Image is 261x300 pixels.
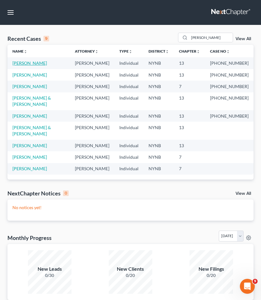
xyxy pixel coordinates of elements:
td: Individual [114,151,144,163]
div: 0/20 [190,272,233,279]
a: [PERSON_NAME] [12,113,47,119]
div: New Leads [28,265,71,273]
a: Nameunfold_more [12,49,27,54]
a: [PERSON_NAME] [12,72,47,77]
div: 9 [43,36,49,41]
a: Case Nounfold_more [210,49,230,54]
i: unfold_more [196,50,200,54]
td: 13 [174,69,205,81]
div: 0/20 [109,272,152,279]
td: 7 [174,163,205,175]
td: 13 [174,140,205,151]
a: [PERSON_NAME] [12,154,47,160]
a: [PERSON_NAME] & [PERSON_NAME] [12,125,51,136]
a: Typeunfold_more [119,49,132,54]
i: unfold_more [165,50,169,54]
td: [PHONE_NUMBER] [205,81,254,92]
h3: Monthly Progress [7,234,52,241]
td: [PERSON_NAME] [70,163,114,175]
div: New Clients [109,265,152,273]
span: 9 [253,279,258,284]
td: NYNB [144,110,174,122]
td: [PERSON_NAME] [70,81,114,92]
td: NYNB [144,163,174,175]
td: 13 [174,92,205,110]
i: unfold_more [95,50,98,54]
td: Individual [114,81,144,92]
a: [PERSON_NAME] [12,143,47,148]
td: NYNB [144,151,174,163]
a: Attorneyunfold_more [75,49,98,54]
a: [PERSON_NAME] & [PERSON_NAME] [12,95,51,107]
td: NYNB [144,81,174,92]
td: [PERSON_NAME] [70,110,114,122]
td: 7 [174,81,205,92]
td: [PERSON_NAME] [70,140,114,151]
td: [PERSON_NAME] [70,122,114,139]
td: [PHONE_NUMBER] [205,110,254,122]
td: Individual [114,110,144,122]
i: unfold_more [226,50,230,54]
a: Chapterunfold_more [179,49,200,54]
td: Individual [114,92,144,110]
td: [PHONE_NUMBER] [205,69,254,81]
td: Individual [114,122,144,139]
div: 0 [63,190,69,196]
td: 13 [174,57,205,69]
td: NYNB [144,122,174,139]
p: No notices yet! [12,204,249,211]
td: 13 [174,110,205,122]
i: unfold_more [129,50,132,54]
a: [PERSON_NAME] [12,60,47,66]
td: 13 [174,122,205,139]
td: [PHONE_NUMBER] [205,57,254,69]
td: [PERSON_NAME] [70,92,114,110]
a: View All [236,191,251,196]
td: [PERSON_NAME] [70,151,114,163]
i: unfold_more [24,50,27,54]
td: Individual [114,57,144,69]
div: NextChapter Notices [7,190,69,197]
td: NYNB [144,69,174,81]
td: Individual [114,69,144,81]
td: Individual [114,163,144,175]
td: [PHONE_NUMBER] [205,92,254,110]
a: [PERSON_NAME] [12,166,47,171]
div: 0/30 [28,272,71,279]
div: Recent Cases [7,35,49,42]
a: [PERSON_NAME] [12,84,47,89]
td: NYNB [144,57,174,69]
td: 7 [174,151,205,163]
iframe: Intercom live chat [240,279,255,294]
td: [PERSON_NAME] [70,57,114,69]
td: NYNB [144,140,174,151]
td: Individual [114,140,144,151]
a: Districtunfold_more [149,49,169,54]
input: Search by name... [189,33,233,42]
td: [PERSON_NAME] [70,69,114,81]
td: NYNB [144,92,174,110]
div: New Filings [190,265,233,273]
a: View All [236,37,251,41]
